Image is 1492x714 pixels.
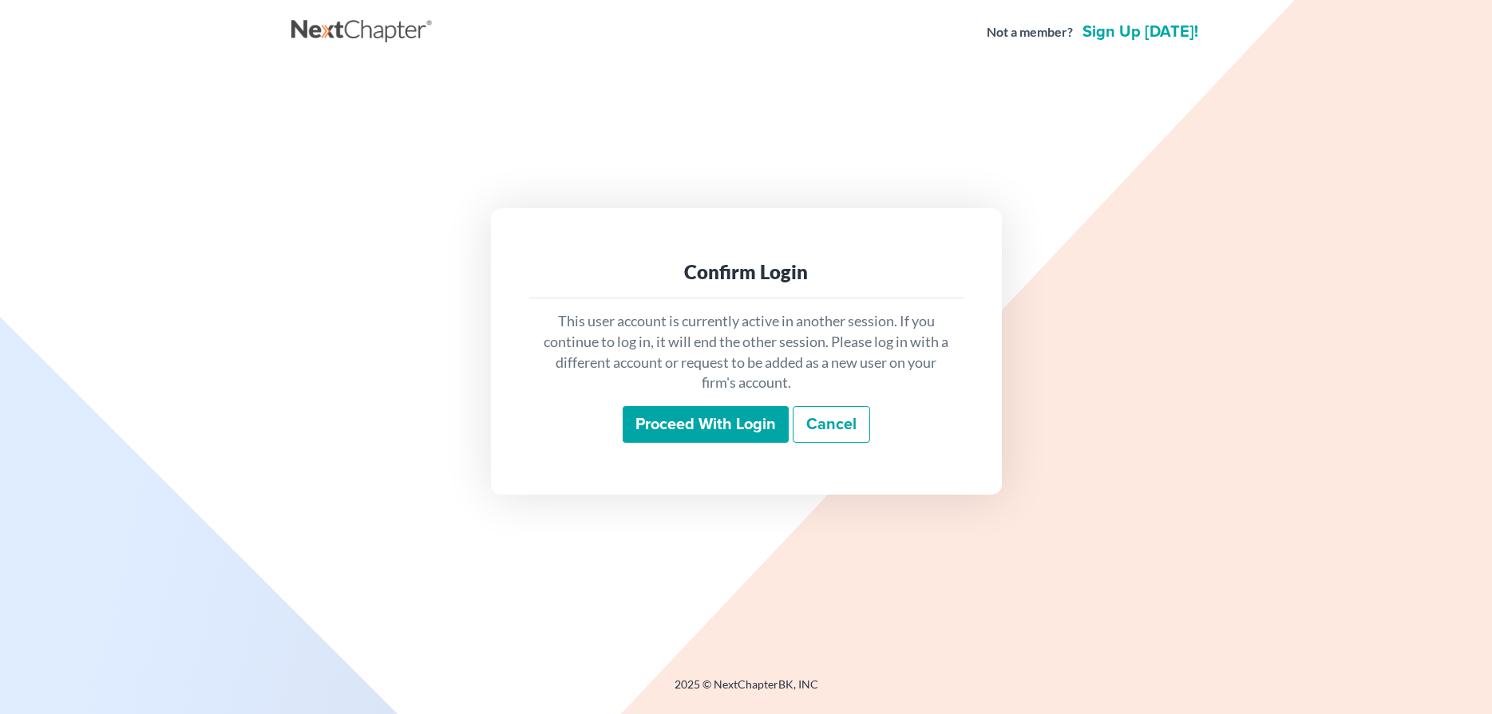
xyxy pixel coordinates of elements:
[987,23,1073,41] strong: Not a member?
[623,406,789,443] input: Proceed with login
[291,677,1201,705] div: 2025 © NextChapterBK, INC
[1079,24,1201,40] a: Sign up [DATE]!
[793,406,870,443] a: Cancel
[542,311,951,393] p: This user account is currently active in another session. If you continue to log in, it will end ...
[542,259,951,285] div: Confirm Login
